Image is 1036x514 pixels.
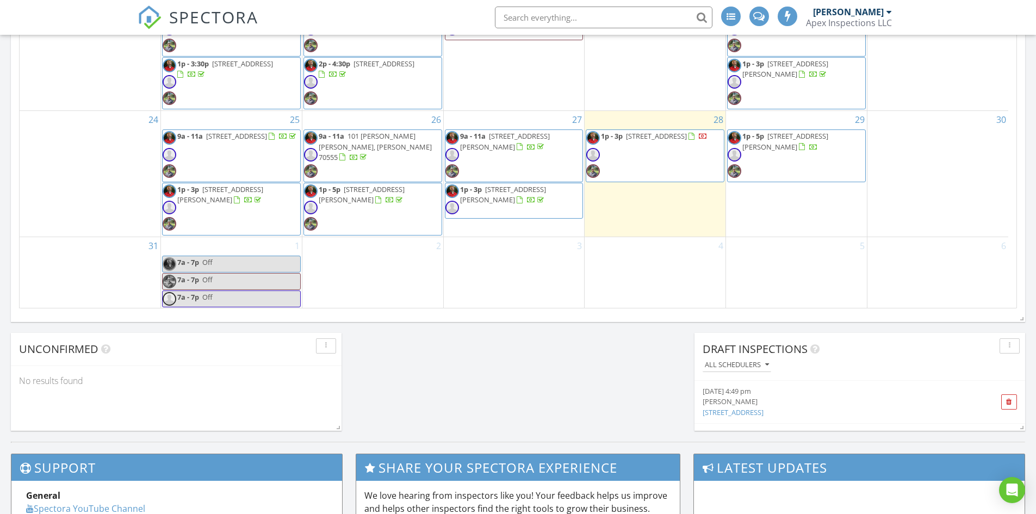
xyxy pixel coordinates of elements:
strong: General [26,490,60,501]
span: [STREET_ADDRESS] [212,59,273,69]
a: 1p - 3p [STREET_ADDRESS][PERSON_NAME] [445,183,584,219]
img: dsc_9052e.jpg [163,131,176,145]
a: Go to August 28, 2025 [711,111,725,128]
td: Go to September 4, 2025 [585,237,726,308]
img: img_9252.jpeg [163,164,176,178]
a: 1p - 3p [STREET_ADDRESS][PERSON_NAME] [727,57,866,110]
img: dsc_9052e.jpg [445,184,459,198]
td: Go to August 30, 2025 [867,111,1008,237]
img: default-user-f0147aede5fd5fa78ca7ade42f37bd4542148d508eef1c3d3ea960f66861d68b.jpg [728,148,741,162]
span: SPECTORA [169,5,258,28]
img: default-user-f0147aede5fd5fa78ca7ade42f37bd4542148d508eef1c3d3ea960f66861d68b.jpg [586,148,600,162]
td: Go to August 25, 2025 [161,111,302,237]
a: 1p - 3:30p [STREET_ADDRESS] [177,59,273,79]
img: default-user-f0147aede5fd5fa78ca7ade42f37bd4542148d508eef1c3d3ea960f66861d68b.jpg [163,201,176,214]
img: img_9252.jpeg [163,217,176,231]
img: img_9252.jpeg [304,164,318,178]
td: Go to September 1, 2025 [161,237,302,308]
a: 1p - 3:30p [STREET_ADDRESS] [162,57,301,110]
h3: Share Your Spectora Experience [356,454,680,481]
img: default-user-f0147aede5fd5fa78ca7ade42f37bd4542148d508eef1c3d3ea960f66861d68b.jpg [304,201,318,214]
img: dsc_9052e.jpg [728,131,741,145]
td: Go to August 27, 2025 [443,111,585,237]
a: 1p - 3p [STREET_ADDRESS][PERSON_NAME] [742,59,828,79]
a: Go to August 27, 2025 [570,111,584,128]
img: img_9252.jpeg [304,217,318,231]
span: 1p - 3p [742,59,764,69]
a: 9a - 11a 101 [PERSON_NAME] [PERSON_NAME], [PERSON_NAME] 70555 [319,131,432,162]
a: 2p - 4:30p [STREET_ADDRESS] [319,59,414,79]
img: img_9252.jpeg [163,275,176,288]
a: 2p - 4:30p [STREET_ADDRESS] [303,57,442,110]
img: img_9252.jpeg [445,164,459,178]
a: 9a - 11a [STREET_ADDRESS][PERSON_NAME] [460,131,550,151]
span: 1p - 3p [460,184,482,194]
img: dsc_9052e.jpg [445,131,459,145]
div: Apex Inspections LLC [806,17,892,28]
img: default-user-f0147aede5fd5fa78ca7ade42f37bd4542148d508eef1c3d3ea960f66861d68b.jpg [163,292,176,306]
a: 9a - 11a [STREET_ADDRESS][PERSON_NAME] [445,129,584,182]
a: Go to September 5, 2025 [858,237,867,255]
td: Go to August 26, 2025 [302,111,443,237]
a: 1p - 3p [STREET_ADDRESS][PERSON_NAME] [177,184,263,205]
img: dsc_9052e.jpg [163,257,176,271]
img: The Best Home Inspection Software - Spectora [138,5,162,29]
button: All schedulers [703,358,771,373]
div: No results found [11,366,342,395]
a: Go to September 1, 2025 [293,237,302,255]
a: 9a - 11a [STREET_ADDRESS] [162,129,301,182]
span: [STREET_ADDRESS] [353,59,414,69]
a: 1p - 5p [STREET_ADDRESS][PERSON_NAME] [727,129,866,182]
a: 1p - 5p [STREET_ADDRESS][PERSON_NAME] [319,184,405,205]
a: 1p - 3p [STREET_ADDRESS] [586,129,724,182]
a: Go to August 31, 2025 [146,237,160,255]
div: [PERSON_NAME] [703,397,965,407]
a: Go to August 29, 2025 [853,111,867,128]
img: img_9252.jpeg [728,91,741,105]
img: default-user-f0147aede5fd5fa78ca7ade42f37bd4542148d508eef1c3d3ea960f66861d68b.jpg [445,148,459,162]
span: Off [202,275,213,284]
td: Go to August 31, 2025 [20,237,161,308]
img: default-user-f0147aede5fd5fa78ca7ade42f37bd4542148d508eef1c3d3ea960f66861d68b.jpg [163,75,176,89]
span: Off [202,257,213,267]
span: [STREET_ADDRESS] [206,131,267,141]
a: Go to August 26, 2025 [429,111,443,128]
img: img_9252.jpeg [163,39,176,52]
input: Search everything... [495,7,712,28]
td: Go to September 2, 2025 [302,237,443,308]
span: 9a - 11a [460,131,486,141]
div: Open Intercom Messenger [999,477,1025,503]
td: Go to September 6, 2025 [867,237,1008,308]
img: dsc_9052e.jpg [304,184,318,198]
a: 1p - 3p [STREET_ADDRESS][PERSON_NAME] [460,184,546,205]
img: img_9252.jpeg [728,164,741,178]
img: default-user-f0147aede5fd5fa78ca7ade42f37bd4542148d508eef1c3d3ea960f66861d68b.jpg [445,201,459,214]
img: img_9252.jpeg [728,39,741,52]
div: [DATE] 4:48 pm [703,429,965,439]
span: [STREET_ADDRESS] [626,131,687,141]
span: 1p - 5p [742,131,764,141]
span: [STREET_ADDRESS][PERSON_NAME] [742,59,828,79]
div: [DATE] 4:49 pm [703,386,965,397]
a: [DATE] 4:49 pm [PERSON_NAME] [STREET_ADDRESS] [703,386,965,418]
img: dsc_9052e.jpg [304,131,318,145]
td: Go to August 24, 2025 [20,111,161,237]
h3: Support [11,454,342,481]
td: Go to August 28, 2025 [585,111,726,237]
h3: Latest Updates [694,454,1025,481]
span: 7a - 7p [177,257,199,267]
span: Off [202,292,213,302]
img: dsc_9052e.jpg [163,59,176,72]
a: 9a - 11a 101 [PERSON_NAME] [PERSON_NAME], [PERSON_NAME] 70555 [303,129,442,182]
img: dsc_9052e.jpg [586,131,600,145]
div: [PERSON_NAME] [813,7,884,17]
a: 1p - 5p [STREET_ADDRESS][PERSON_NAME] [742,131,828,151]
span: 9a - 11a [319,131,344,141]
span: [STREET_ADDRESS][PERSON_NAME] [742,131,828,151]
a: Go to September 6, 2025 [999,237,1008,255]
img: dsc_9052e.jpg [728,59,741,72]
td: Go to August 29, 2025 [726,111,867,237]
img: default-user-f0147aede5fd5fa78ca7ade42f37bd4542148d508eef1c3d3ea960f66861d68b.jpg [163,148,176,162]
span: [STREET_ADDRESS][PERSON_NAME] [319,184,405,205]
span: 7a - 7p [177,292,199,302]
